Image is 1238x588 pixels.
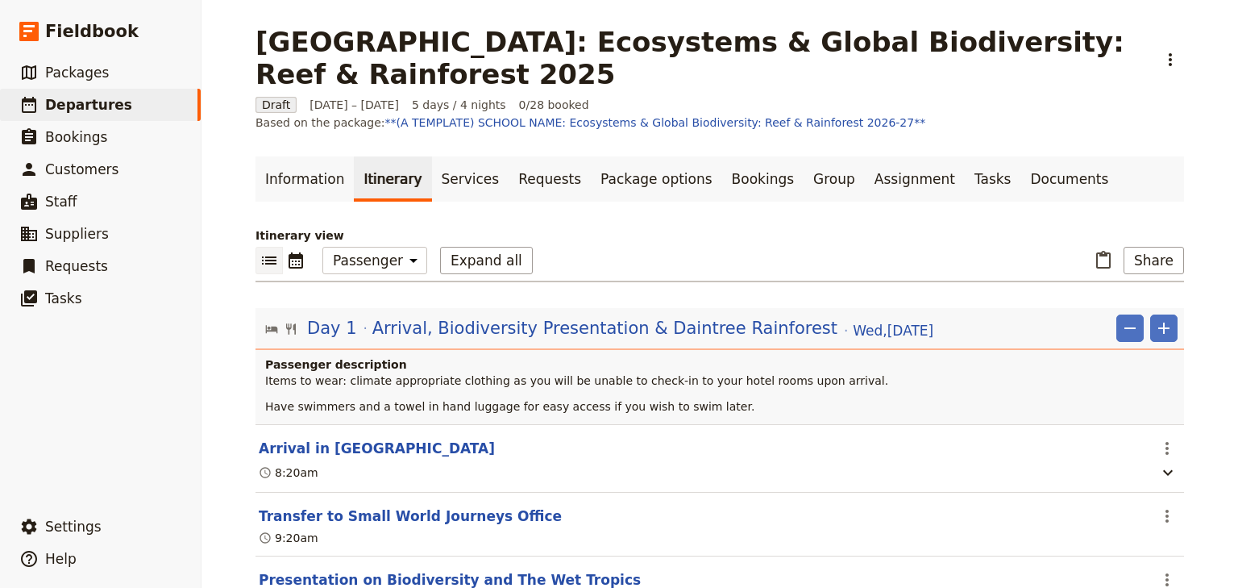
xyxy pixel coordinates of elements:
span: Tasks [45,290,82,307]
button: Actions [1157,46,1184,73]
span: 5 days / 4 nights [412,97,506,113]
button: Calendar view [283,247,309,274]
span: Departures [45,97,132,113]
h1: [GEOGRAPHIC_DATA]: Ecosystems & Global Biodiversity: Reef & Rainforest 2025 [255,26,1147,90]
button: Paste itinerary item [1090,247,1117,274]
span: Requests [45,258,108,274]
span: Items to wear: climate appropriate clothing as you will be unable to check-in to your hotel rooms... [265,374,888,387]
span: 0/28 booked [519,97,589,113]
button: List view [255,247,283,274]
a: Requests [509,156,591,202]
span: [DATE] – [DATE] [309,97,399,113]
span: Draft [255,97,297,113]
button: Edit this itinerary item [259,439,495,458]
span: Wed , [DATE] [853,321,933,340]
div: 9:20am [259,530,318,546]
span: Settings [45,519,102,535]
span: Customers [45,161,118,177]
button: Actions [1153,435,1181,462]
span: Staff [45,194,77,210]
button: Edit this itinerary item [259,507,562,526]
a: Information [255,156,354,202]
span: Have swimmers and a towel in hand luggage for easy access if you wish to swim later. [265,400,754,413]
button: Share [1124,247,1184,274]
span: Suppliers [45,226,109,242]
a: Services [432,156,509,202]
button: Expand all [440,247,533,274]
span: Based on the package: [255,115,925,131]
a: Bookings [722,156,804,202]
button: Edit day information [265,316,933,340]
button: Remove [1116,315,1144,342]
a: Tasks [965,156,1021,202]
div: 8:20am [259,465,318,481]
a: Assignment [865,156,965,202]
button: Actions [1153,503,1181,530]
h4: Passenger description [265,357,1178,373]
a: Documents [1020,156,1118,202]
button: Add [1150,315,1178,342]
span: Arrival, Biodiversity Presentation & Daintree Rainforest [372,316,837,340]
span: Bookings [45,129,107,145]
span: Fieldbook [45,19,139,44]
span: Day 1 [307,316,357,340]
a: Itinerary [354,156,431,202]
p: Itinerary view [255,227,1184,244]
a: **(A TEMPLATE) SCHOOL NAME: Ecosystems & Global Biodiversity: Reef & Rainforest 2026-27** [385,116,926,129]
span: Packages [45,65,109,81]
a: Group [804,156,865,202]
span: Help [45,551,77,567]
a: Package options [591,156,721,202]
